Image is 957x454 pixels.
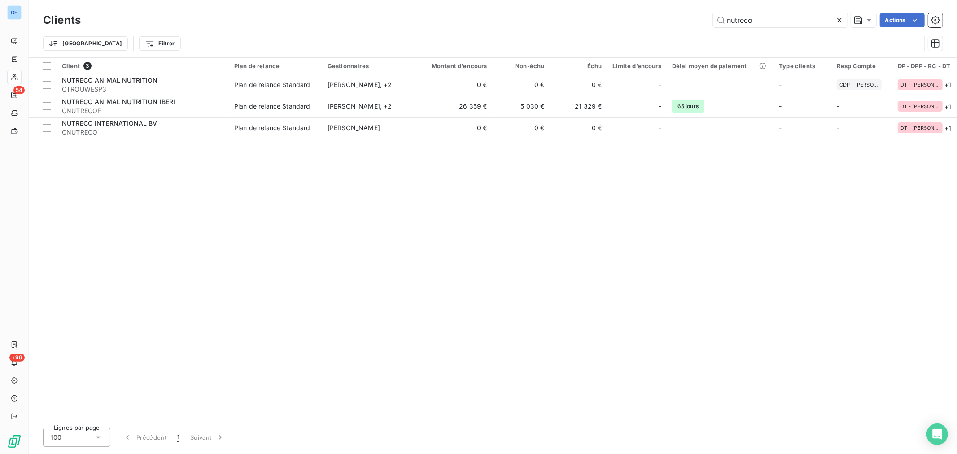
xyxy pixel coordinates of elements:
[328,102,410,111] div: [PERSON_NAME] , + 2
[328,80,410,89] div: [PERSON_NAME] , + 2
[944,80,951,89] span: + 1
[926,423,948,445] div: Open Intercom Messenger
[172,428,185,447] button: 1
[550,117,607,139] td: 0 €
[43,36,128,51] button: [GEOGRAPHIC_DATA]
[659,123,661,132] span: -
[328,62,410,70] div: Gestionnaires
[51,433,61,442] span: 100
[779,81,782,88] span: -
[234,123,310,132] div: Plan de relance Standard
[498,62,545,70] div: Non-échu
[415,96,493,117] td: 26 359 €
[177,433,179,442] span: 1
[944,123,951,133] span: + 1
[139,36,180,51] button: Filtrer
[672,62,768,70] div: Délai moyen de paiement
[62,106,223,115] span: CNUTRECOF
[659,80,661,89] span: -
[493,117,550,139] td: 0 €
[9,354,25,362] span: +99
[62,98,175,105] span: NUTRECO ANIMAL NUTRITION IBERI
[83,62,92,70] span: 3
[550,96,607,117] td: 21 329 €
[550,74,607,96] td: 0 €
[328,124,380,131] span: [PERSON_NAME]
[837,124,839,131] span: -
[421,62,487,70] div: Montant d'encours
[234,62,317,70] div: Plan de relance
[7,434,22,449] img: Logo LeanPay
[779,124,782,131] span: -
[415,117,493,139] td: 0 €
[493,74,550,96] td: 0 €
[779,102,782,110] span: -
[118,428,172,447] button: Précédent
[555,62,602,70] div: Échu
[62,128,223,137] span: CNUTRECO
[62,119,157,127] span: NUTRECO INTERNATIONAL BV
[493,96,550,117] td: 5 030 €
[415,74,493,96] td: 0 €
[62,62,80,70] span: Client
[880,13,925,27] button: Actions
[672,100,704,113] span: 65 jours
[944,102,951,111] span: + 1
[900,104,940,109] span: DT - [PERSON_NAME]
[13,86,25,94] span: 54
[900,125,940,131] span: DT - [PERSON_NAME]
[900,82,940,87] span: DT - [PERSON_NAME]
[62,76,158,84] span: NUTRECO ANIMAL NUTRITION
[43,12,81,28] h3: Clients
[62,85,223,94] span: CTROUWESP3
[185,428,230,447] button: Suivant
[234,102,310,111] div: Plan de relance Standard
[613,62,661,70] div: Limite d’encours
[779,62,826,70] div: Type clients
[837,62,887,70] div: Resp Compte
[713,13,848,27] input: Rechercher
[659,102,661,111] span: -
[7,5,22,20] div: OE
[234,80,310,89] div: Plan de relance Standard
[839,82,879,87] span: CDP - [PERSON_NAME]
[837,102,839,110] span: -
